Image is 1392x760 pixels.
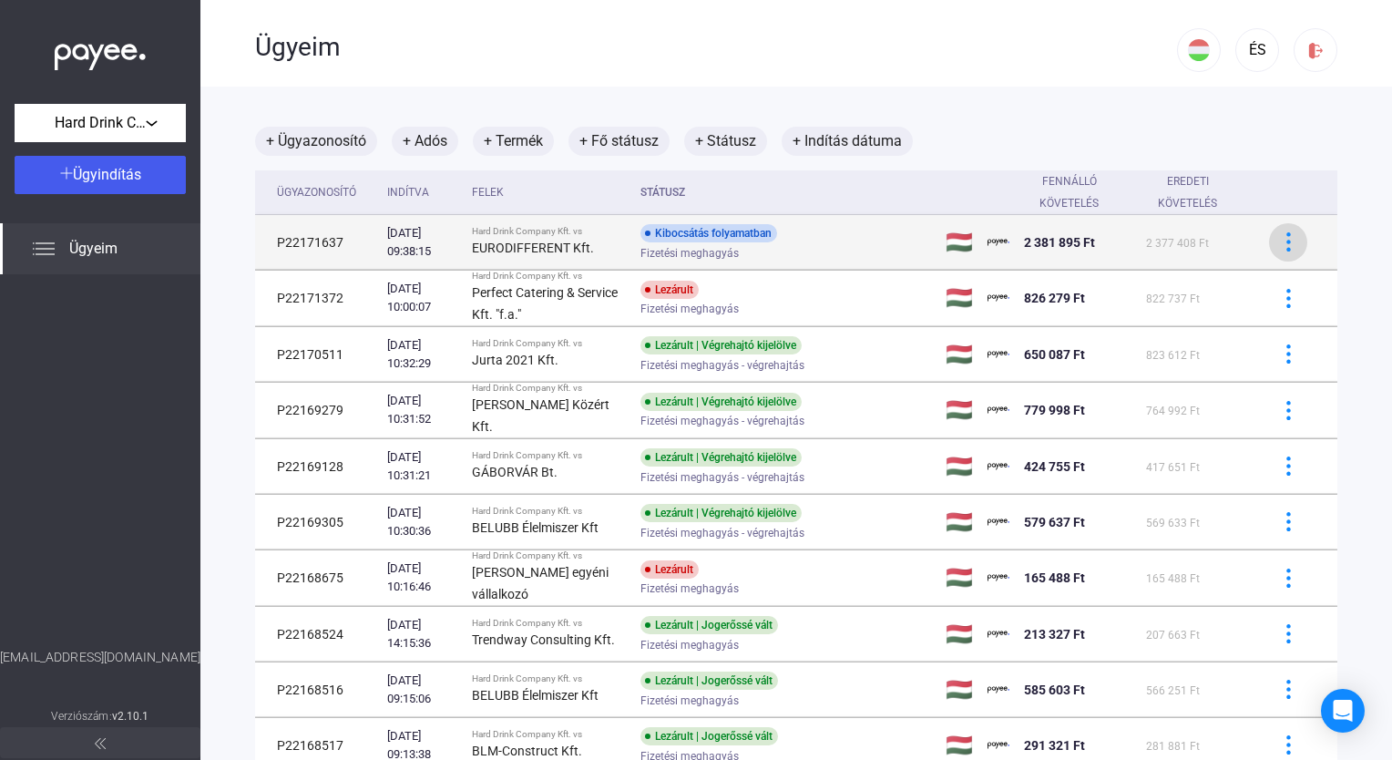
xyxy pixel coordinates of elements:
[55,34,146,71] img: white-payee-white-dot.svg
[633,170,938,215] th: Státusz
[472,565,609,601] strong: [PERSON_NAME] egyéni vállalkozó
[277,181,356,203] div: Ügyazonosító
[1279,569,1298,588] img: több-kék
[472,520,599,535] strong: BELUBB Élelmiszer Kft
[1146,170,1246,214] div: Eredeti követelés
[1279,232,1298,252] img: több-kék
[255,215,380,270] td: P22171637
[1249,41,1266,58] font: ÉS
[472,450,626,461] div: Hard Drink Company Kft. vs
[1279,457,1298,476] img: több-kék
[387,672,457,708] div: [DATE] 09:15:06
[640,242,739,264] span: Fizetési meghagyás
[695,130,756,152] font: + Státusz
[793,130,902,152] font: + Indítás dátuma
[33,238,55,260] img: list.svg
[266,130,366,152] font: + Ügyazonosító
[640,410,804,432] span: Fizetési meghagyás - végrehajtás
[1024,515,1085,529] span: 579 637 Ft
[1279,289,1298,308] img: több-kék
[640,281,699,299] div: Lezárult
[1177,28,1221,72] button: HU
[938,327,980,382] td: 🇭🇺
[1146,237,1209,250] span: 2 377 408 Ft
[640,727,778,745] div: Lezárult | Jogerőssé vált
[1279,624,1298,643] img: több-kék
[472,285,618,322] strong: Perfect Catering & Service Kft. "f.a."
[1024,291,1085,305] span: 826 279 Ft
[1188,39,1210,61] img: HU
[1279,344,1298,364] img: több-kék
[640,560,699,579] div: Lezárult
[640,336,802,354] div: Lezárult | Végrehajtó kijelölve
[277,181,373,203] div: Ügyazonosító
[472,241,594,255] strong: EURODIFFERENT Kft.
[472,353,558,367] strong: Jurta 2021 Kft.
[1235,28,1279,72] button: ÉS
[60,167,73,180] img: plus-white.svg
[1024,170,1115,214] div: Fennálló követelés
[55,112,146,134] span: Hard Drink Company Kft.
[1321,689,1365,733] div: Nyissa meg az Intercom Messengert
[1146,629,1200,642] span: 207 663 Ft
[1269,279,1307,317] button: több-kék
[640,690,739,712] span: Fizetési meghagyás
[1024,683,1085,697] span: 585 603 Ft
[988,231,1009,253] img: kedvezményezett-logó
[255,32,1177,63] div: Ügyeim
[1146,293,1200,305] span: 822 737 Ft
[640,504,802,522] div: Lezárult | Végrehajtó kijelölve
[1024,170,1131,214] div: Fennálló követelés
[472,383,626,394] div: Hard Drink Company Kft. vs
[1269,503,1307,541] button: több-kék
[387,280,457,316] div: [DATE] 10:00:07
[988,456,1009,478] img: kedvezményezett-logó
[640,634,739,656] span: Fizetési meghagyás
[988,511,1009,533] img: kedvezményezett-logó
[1024,570,1085,585] span: 165 488 Ft
[387,181,429,203] div: Indítva
[255,383,380,438] td: P22169279
[15,104,186,142] button: Hard Drink Company Kft.
[387,336,457,373] div: [DATE] 10:32:29
[1024,235,1095,250] span: 2 381 895 Ft
[640,467,804,488] span: Fizetési meghagyás - végrehajtás
[1024,347,1085,362] span: 650 087 Ft
[1269,223,1307,262] button: több-kék
[255,550,380,606] td: P22168675
[1146,405,1200,417] span: 764 992 Ft
[1269,447,1307,486] button: több-kék
[472,688,599,703] strong: BELUBB Élelmiszer Kft
[938,439,980,494] td: 🇭🇺
[1269,335,1307,374] button: több-kék
[640,616,778,634] div: Lezárult | Jogerőssé vált
[988,679,1009,701] img: kedvezményezett-logó
[255,662,380,717] td: P22168516
[472,744,582,758] strong: BLM-Construct Kft.
[472,397,609,434] strong: [PERSON_NAME] Közért Kft.
[255,271,380,326] td: P22171372
[938,607,980,662] td: 🇭🇺
[472,550,626,561] div: Hard Drink Company Kft. vs
[1146,461,1200,474] span: 417 651 Ft
[1146,170,1230,214] div: Eredeti követelés
[988,344,1009,365] img: kedvezményezett-logó
[472,338,626,349] div: Hard Drink Company Kft. vs
[938,215,980,270] td: 🇭🇺
[1146,740,1200,753] span: 281 881 Ft
[988,567,1009,589] img: kedvezményezett-logó
[1146,684,1200,697] span: 566 251 Ft
[1306,41,1325,60] img: kijelentkezés-piros
[1269,559,1307,597] button: több-kék
[1269,391,1307,429] button: több-kék
[387,448,457,485] div: [DATE] 10:31:21
[640,672,778,690] div: Lezárult | Jogerőssé vált
[403,130,447,152] font: + Adós
[1024,403,1085,417] span: 779 998 Ft
[472,465,558,479] strong: GÁBORVÁR Bt.
[255,439,380,494] td: P22169128
[1294,28,1337,72] button: kijelentkezés-piros
[1279,512,1298,531] img: több-kék
[988,399,1009,421] img: kedvezményezett-logó
[255,607,380,662] td: P22168524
